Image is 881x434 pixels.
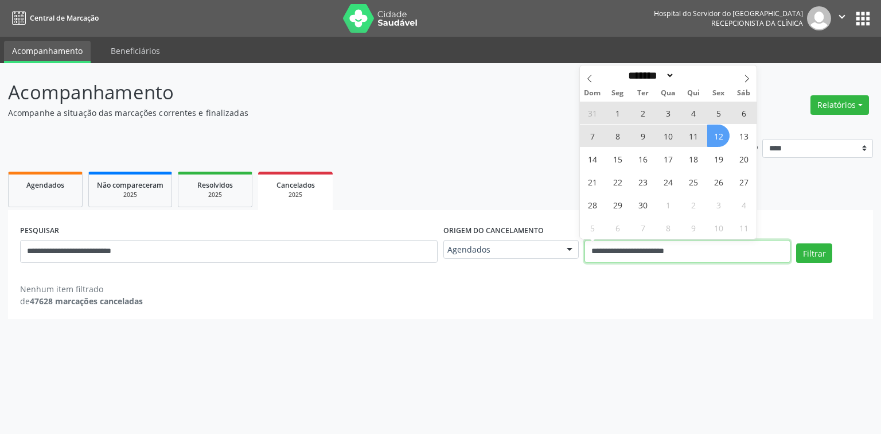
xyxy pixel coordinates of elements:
label: PESQUISAR [20,222,59,240]
button:  [831,6,853,30]
span: Outubro 1, 2025 [657,193,679,216]
strong: 47628 marcações canceladas [30,296,143,307]
span: Setembro 24, 2025 [657,170,679,193]
button: Filtrar [796,243,832,263]
span: Setembro 13, 2025 [732,125,755,147]
i:  [836,10,848,23]
span: Setembro 3, 2025 [657,102,679,124]
span: Setembro 2, 2025 [631,102,654,124]
span: Resolvidos [197,180,233,190]
span: Ter [630,90,656,97]
span: Outubro 6, 2025 [606,216,629,239]
span: Recepcionista da clínica [711,18,803,28]
select: Month [624,69,675,82]
span: Qui [681,90,706,97]
div: Hospital do Servidor do [GEOGRAPHIC_DATA] [654,9,803,18]
span: Setembro 15, 2025 [606,148,629,170]
span: Outubro 7, 2025 [631,216,654,239]
span: Outubro 2, 2025 [682,193,704,216]
span: Outubro 8, 2025 [657,216,679,239]
span: Dom [580,90,605,97]
span: Setembro 25, 2025 [682,170,704,193]
span: Sex [706,90,731,97]
a: Beneficiários [103,41,168,61]
div: 2025 [186,191,244,199]
span: Cancelados [276,180,315,190]
span: Outubro 3, 2025 [707,193,730,216]
span: Setembro 23, 2025 [631,170,654,193]
span: Não compareceram [97,180,163,190]
span: Setembro 10, 2025 [657,125,679,147]
span: Agendados [447,244,555,255]
span: Setembro 17, 2025 [657,148,679,170]
span: Setembro 1, 2025 [606,102,629,124]
span: Setembro 22, 2025 [606,170,629,193]
div: 2025 [97,191,163,199]
p: Acompanhamento [8,78,614,107]
span: Setembro 21, 2025 [581,170,603,193]
span: Setembro 8, 2025 [606,125,629,147]
span: Outubro 9, 2025 [682,216,704,239]
span: Agendados [26,180,64,190]
span: Qua [656,90,681,97]
span: Seg [605,90,630,97]
div: 2025 [266,191,325,199]
div: de [20,295,143,307]
div: Nenhum item filtrado [20,283,143,295]
span: Setembro 30, 2025 [631,193,654,216]
span: Setembro 18, 2025 [682,148,704,170]
span: Outubro 11, 2025 [732,216,755,239]
span: Central de Marcação [30,13,99,23]
span: Setembro 27, 2025 [732,170,755,193]
span: Setembro 16, 2025 [631,148,654,170]
span: Outubro 10, 2025 [707,216,730,239]
span: Setembro 4, 2025 [682,102,704,124]
span: Setembro 5, 2025 [707,102,730,124]
span: Setembro 7, 2025 [581,125,603,147]
label: Origem do cancelamento [443,222,544,240]
span: Setembro 28, 2025 [581,193,603,216]
span: Setembro 14, 2025 [581,148,603,170]
a: Central de Marcação [8,9,99,28]
span: Setembro 20, 2025 [732,148,755,170]
a: Acompanhamento [4,41,91,63]
span: Agosto 31, 2025 [581,102,603,124]
span: Setembro 19, 2025 [707,148,730,170]
span: Setembro 29, 2025 [606,193,629,216]
span: Setembro 6, 2025 [732,102,755,124]
p: Acompanhe a situação das marcações correntes e finalizadas [8,107,614,119]
span: Sáb [731,90,757,97]
button: apps [853,9,873,29]
img: img [807,6,831,30]
span: Setembro 26, 2025 [707,170,730,193]
button: Relatórios [810,95,869,115]
span: Setembro 11, 2025 [682,125,704,147]
span: Outubro 5, 2025 [581,216,603,239]
span: Outubro 4, 2025 [732,193,755,216]
span: Setembro 12, 2025 [707,125,730,147]
span: Setembro 9, 2025 [631,125,654,147]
